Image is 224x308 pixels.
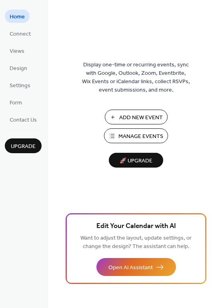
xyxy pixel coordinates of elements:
[5,113,42,126] a: Contact Us
[80,233,192,252] span: Want to adjust the layout, update settings, or change the design? The assistant can help.
[96,221,176,232] span: Edit Your Calendar with AI
[109,153,163,168] button: 🚀 Upgrade
[5,10,30,23] a: Home
[119,114,163,122] span: Add New Event
[105,110,168,124] button: Add New Event
[10,47,24,56] span: Views
[11,142,36,151] span: Upgrade
[10,82,30,90] span: Settings
[10,13,25,21] span: Home
[10,99,22,107] span: Form
[5,78,35,92] a: Settings
[10,64,27,73] span: Design
[108,264,153,272] span: Open AI Assistant
[10,30,31,38] span: Connect
[10,116,37,124] span: Contact Us
[82,61,190,94] span: Display one-time or recurring events, sync with Google, Outlook, Zoom, Eventbrite, Wix Events or ...
[5,44,29,57] a: Views
[5,138,42,153] button: Upgrade
[5,96,27,109] a: Form
[96,258,176,276] button: Open AI Assistant
[5,27,36,40] a: Connect
[104,128,168,143] button: Manage Events
[5,61,32,74] a: Design
[114,156,158,166] span: 🚀 Upgrade
[118,132,163,141] span: Manage Events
